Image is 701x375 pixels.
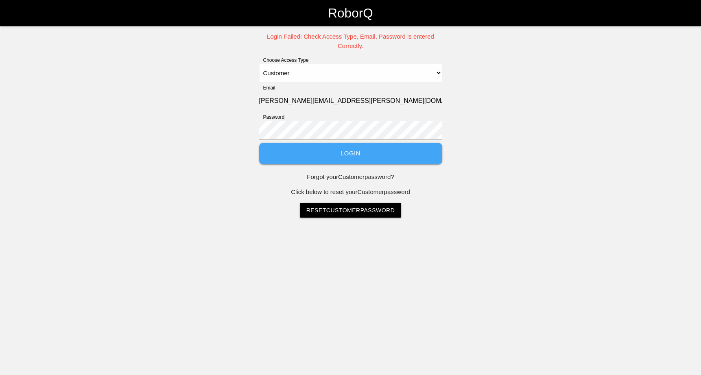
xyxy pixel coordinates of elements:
label: Password [259,113,285,121]
button: Login [259,143,442,164]
p: Login Failed! Check Access Type, Email, Password is entered Correctly. [259,32,442,50]
p: Forgot your Customer password? [259,172,442,182]
p: Click below to reset your Customer password [259,187,442,197]
label: Choose Access Type [259,57,309,64]
label: Email [259,84,275,92]
a: ResetCustomerPassword [300,203,402,218]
